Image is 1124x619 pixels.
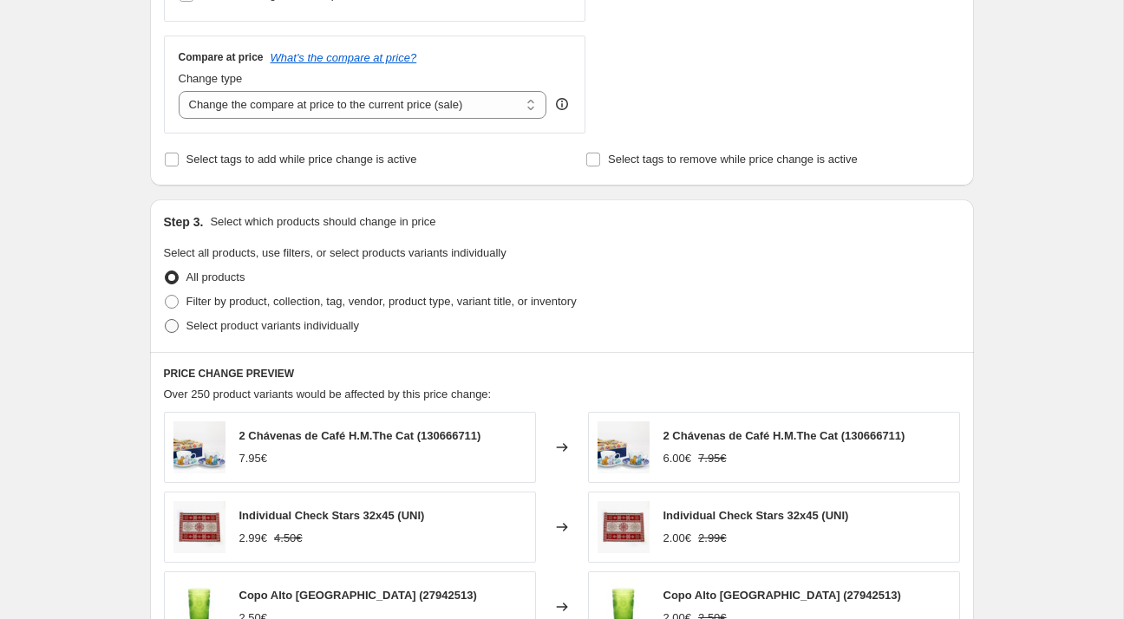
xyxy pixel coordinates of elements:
h3: Compare at price [179,50,264,64]
span: Copo Alto [GEOGRAPHIC_DATA] (27942513) [239,589,477,602]
span: Over 250 product variants would be affected by this price change: [164,388,492,401]
span: Copo Alto [GEOGRAPHIC_DATA] (27942513) [663,589,901,602]
span: Filter by product, collection, tag, vendor, product type, variant title, or inventory [186,295,577,308]
strike: 7.95€ [698,450,727,467]
span: Select tags to remove while price change is active [608,153,858,166]
img: 130666711_1_80x.jpg [598,421,650,473]
span: Change type [179,72,243,85]
span: Select tags to add while price change is active [186,153,417,166]
strike: 4.50€ [274,530,303,547]
img: 29150416_1_80x.jpg [598,501,650,553]
span: All products [186,270,245,283]
button: What's the compare at price? [271,51,417,64]
div: 2.00€ [663,530,692,547]
span: Select all products, use filters, or select products variants individually [164,246,506,259]
div: 7.95€ [239,450,268,467]
h2: Step 3. [164,213,204,231]
span: 2 Chávenas de Café H.M.The Cat (130666711) [239,429,481,442]
div: 6.00€ [663,450,692,467]
p: Select which products should change in price [210,213,435,231]
span: Individual Check Stars 32x45 (UNI) [663,509,849,522]
span: Select product variants individually [186,319,359,332]
div: help [553,95,571,113]
img: 29150416_1_80x.jpg [173,501,225,553]
span: Individual Check Stars 32x45 (UNI) [239,509,425,522]
img: 130666711_1_80x.jpg [173,421,225,473]
strike: 2.99€ [698,530,727,547]
h6: PRICE CHANGE PREVIEW [164,367,960,381]
div: 2.99€ [239,530,268,547]
span: 2 Chávenas de Café H.M.The Cat (130666711) [663,429,905,442]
